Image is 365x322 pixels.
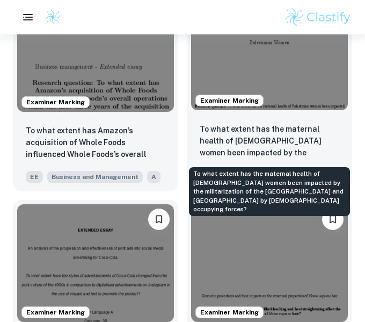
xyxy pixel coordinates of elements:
[148,209,170,230] button: Please log in to bookmark exemplars
[189,167,350,216] div: To what extent has the maternal health of [DEMOGRAPHIC_DATA] women been impacted by the militariz...
[45,9,61,25] img: Clastify logo
[26,125,165,161] p: To what extent has Amazon’s acquisition of Whole Foods influenced Whole Foods’s overall operation...
[26,171,43,183] span: EE
[47,171,143,183] span: Business and Management
[284,6,352,28] img: Clastify logo
[322,209,344,230] button: Please log in to bookmark exemplars
[191,204,348,322] img: Biology EE example thumbnail: To what extent do cosmetic procedures li
[22,97,89,107] span: Examiner Marking
[147,171,160,183] span: A
[22,307,89,317] span: Examiner Marking
[17,204,174,322] img: English A (Lang & Lit) EE example thumbnail: To what extent have the styles of adver
[196,307,263,317] span: Examiner Marking
[196,96,263,105] span: Examiner Marking
[200,123,339,160] p: To what extent has the maternal health of Palestinian women been impacted by the militarization o...
[39,9,61,25] a: Clastify logo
